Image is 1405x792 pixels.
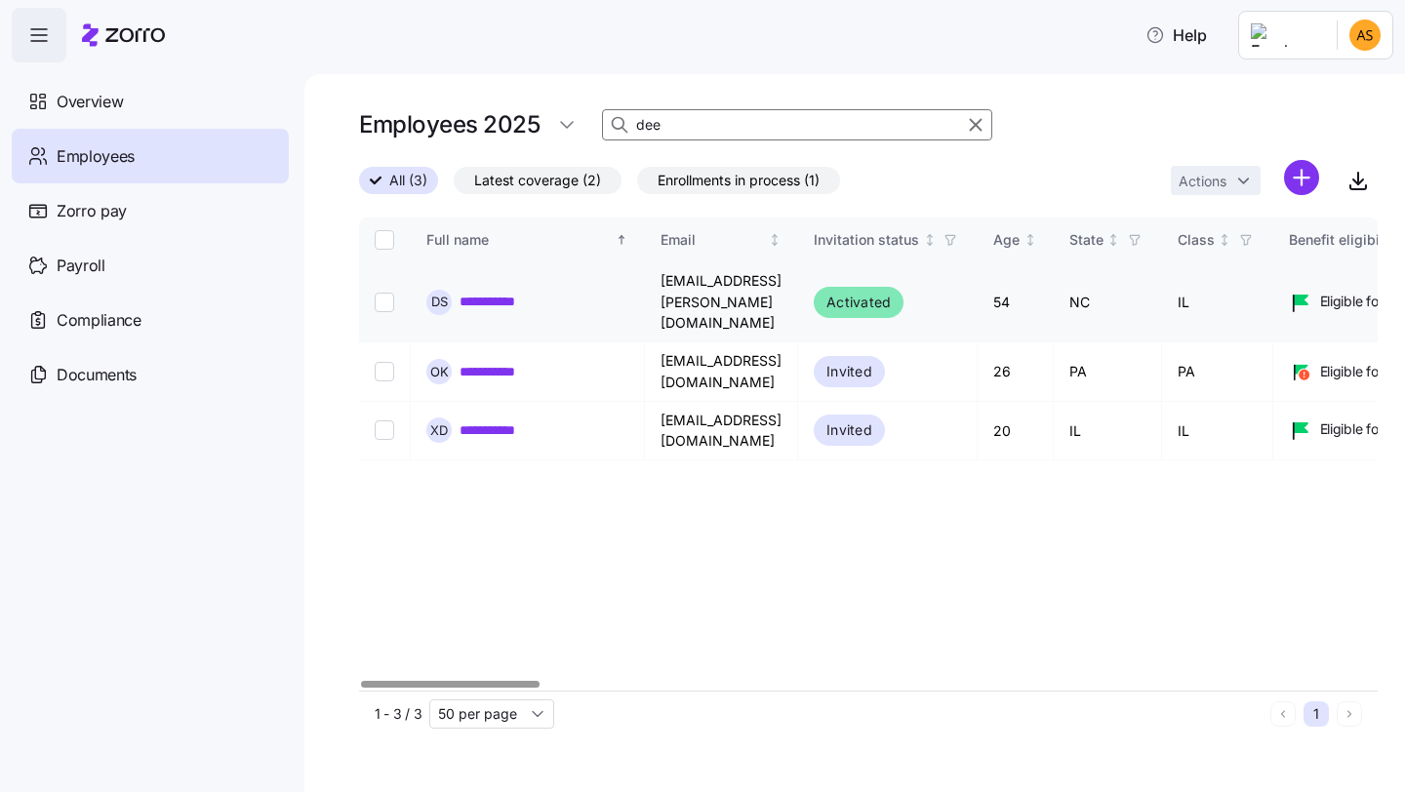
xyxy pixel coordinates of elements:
span: Actions [1179,175,1226,188]
td: PA [1162,342,1273,401]
div: Invitation status [814,229,919,251]
th: EmailNot sorted [645,218,798,262]
span: D S [431,296,448,308]
span: Activated [826,291,891,314]
div: Email [661,229,765,251]
span: Payroll [57,254,105,278]
input: Select all records [375,230,394,250]
input: Select record 3 [375,420,394,440]
div: Class [1178,229,1215,251]
td: IL [1054,402,1162,460]
img: Employer logo [1251,23,1321,47]
td: NC [1054,262,1162,343]
td: PA [1054,342,1162,401]
span: Latest coverage (2) [474,168,601,193]
td: [EMAIL_ADDRESS][PERSON_NAME][DOMAIN_NAME] [645,262,798,343]
input: Select record 2 [375,362,394,381]
span: Employees [57,144,135,169]
button: Help [1130,16,1223,55]
span: All (3) [389,168,427,193]
th: ClassNot sorted [1162,218,1273,262]
div: Sorted ascending [615,233,628,247]
td: IL [1162,402,1273,460]
span: Invited [826,418,872,442]
span: 1 - 3 / 3 [375,704,421,724]
span: Compliance [57,308,141,333]
td: 26 [978,342,1054,401]
div: Not sorted [1106,233,1120,247]
img: 835be5d9d2fb0bff5529581db3e63ca5 [1349,20,1381,51]
a: Documents [12,347,289,402]
a: Payroll [12,238,289,293]
span: Zorro pay [57,199,127,223]
button: Next page [1337,701,1362,727]
td: [EMAIL_ADDRESS][DOMAIN_NAME] [645,402,798,460]
span: Enrollments in process (1) [658,168,820,193]
div: Not sorted [923,233,937,247]
button: 1 [1304,701,1329,727]
button: Previous page [1270,701,1296,727]
td: [EMAIL_ADDRESS][DOMAIN_NAME] [645,342,798,401]
th: AgeNot sorted [978,218,1054,262]
div: Full name [426,229,612,251]
span: Help [1145,23,1207,47]
a: Employees [12,129,289,183]
span: X D [430,424,448,437]
div: Age [993,229,1020,251]
input: Select record 1 [375,293,394,312]
span: O K [430,366,449,378]
button: Actions [1171,166,1261,195]
div: Not sorted [1024,233,1037,247]
input: Search Employees [602,109,992,140]
svg: add icon [1284,160,1319,195]
span: Invited [826,360,872,383]
th: StateNot sorted [1054,218,1162,262]
div: Not sorted [1218,233,1231,247]
div: State [1069,229,1104,251]
span: Overview [57,90,123,114]
td: 54 [978,262,1054,343]
span: Documents [57,363,137,387]
h1: Employees 2025 [359,109,540,139]
th: Invitation statusNot sorted [798,218,978,262]
td: IL [1162,262,1273,343]
a: Compliance [12,293,289,347]
a: Overview [12,74,289,129]
th: Full nameSorted ascending [411,218,645,262]
td: 20 [978,402,1054,460]
div: Not sorted [768,233,782,247]
a: Zorro pay [12,183,289,238]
